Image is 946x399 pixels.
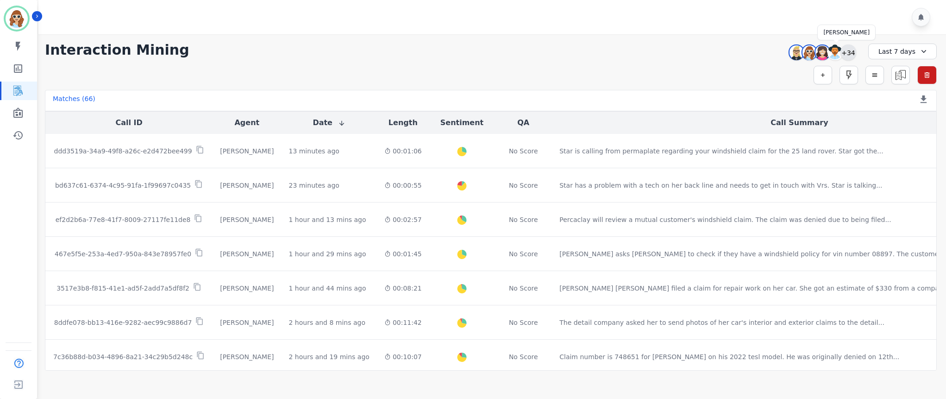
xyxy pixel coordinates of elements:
div: 1 hour and 13 mins ago [288,215,366,224]
img: Bordered avatar [6,7,28,30]
div: No Score [509,215,538,224]
div: No Score [509,146,538,156]
p: ddd3519a-34a9-49f8-a26c-e2d472bee499 [54,146,192,156]
div: 00:01:45 [384,249,422,259]
div: 00:02:57 [384,215,422,224]
div: Matches ( 66 ) [53,94,95,107]
button: Length [388,117,418,128]
p: 7c36b88d-b034-4896-8a21-34c29b5d248c [53,352,193,361]
button: Call Summary [771,117,828,128]
button: Date [313,117,345,128]
div: [PERSON_NAME] [823,29,870,36]
div: 2 hours and 8 mins ago [288,318,365,327]
div: Claim number is 748651 for [PERSON_NAME] on his 2022 tesl model. He was originally denied on 12th... [559,352,899,361]
div: No Score [509,249,538,259]
div: [PERSON_NAME] [220,181,274,190]
div: [PERSON_NAME] [220,284,274,293]
button: Sentiment [440,117,483,128]
div: 1 hour and 29 mins ago [288,249,366,259]
p: 3517e3b8-f815-41e1-ad5f-2add7a5df8f2 [56,284,189,293]
p: 8ddfe078-bb13-416e-9282-aec99c9886d7 [54,318,192,327]
h1: Interaction Mining [45,42,189,58]
div: Star has a problem with a tech on her back line and needs to get in touch with Vrs. Star is talki... [559,181,882,190]
div: No Score [509,284,538,293]
div: 00:08:21 [384,284,422,293]
button: QA [517,117,529,128]
div: 2 hours and 19 mins ago [288,352,369,361]
div: [PERSON_NAME] [220,215,274,224]
div: [PERSON_NAME] [220,249,274,259]
div: +34 [840,44,856,60]
div: [PERSON_NAME] [220,352,274,361]
p: bd637c61-6374-4c95-91fa-1f99697c0435 [55,181,191,190]
div: No Score [509,181,538,190]
div: 00:01:06 [384,146,422,156]
button: Agent [234,117,259,128]
div: 13 minutes ago [288,146,339,156]
div: 00:11:42 [384,318,422,327]
div: No Score [509,318,538,327]
button: Call ID [115,117,142,128]
div: 23 minutes ago [288,181,339,190]
div: 1 hour and 44 mins ago [288,284,366,293]
div: The detail company asked her to send photos of her car's interior and exterior claims to the deta... [559,318,884,327]
div: No Score [509,352,538,361]
p: ef2d2b6a-77e8-41f7-8009-27117fe11de8 [56,215,191,224]
div: [PERSON_NAME] [220,318,274,327]
p: 467e5f5e-253a-4ed7-950a-843e78957fe0 [55,249,191,259]
div: Percaclay will review a mutual customer's windshield claim. The claim was denied due to being fil... [559,215,891,224]
div: Last 7 days [868,44,937,59]
div: Star is calling from permaplate regarding your windshield claim for the 25 land rover. Star got t... [559,146,883,156]
div: 00:00:55 [384,181,422,190]
div: [PERSON_NAME] [220,146,274,156]
div: 00:10:07 [384,352,422,361]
